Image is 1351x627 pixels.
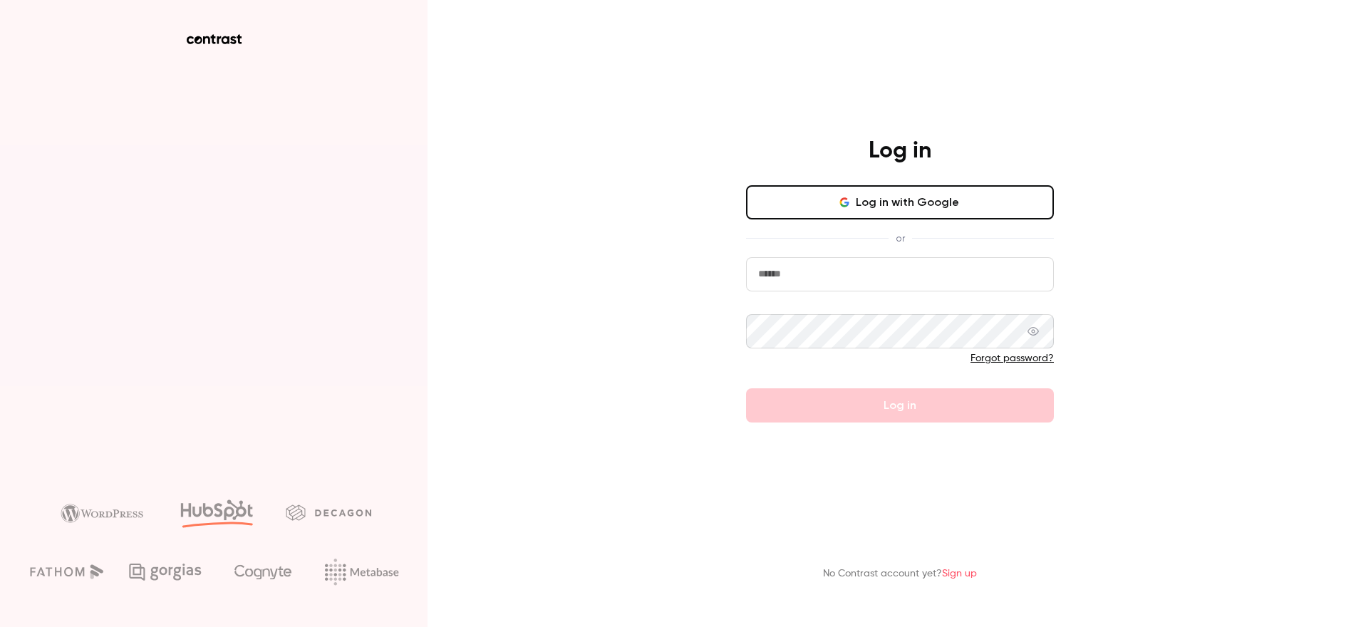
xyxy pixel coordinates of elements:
p: No Contrast account yet? [823,566,977,581]
a: Sign up [942,569,977,579]
button: Log in with Google [746,185,1054,219]
span: or [889,231,912,246]
img: decagon [286,504,371,520]
a: Forgot password? [970,353,1054,363]
h4: Log in [869,137,931,165]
